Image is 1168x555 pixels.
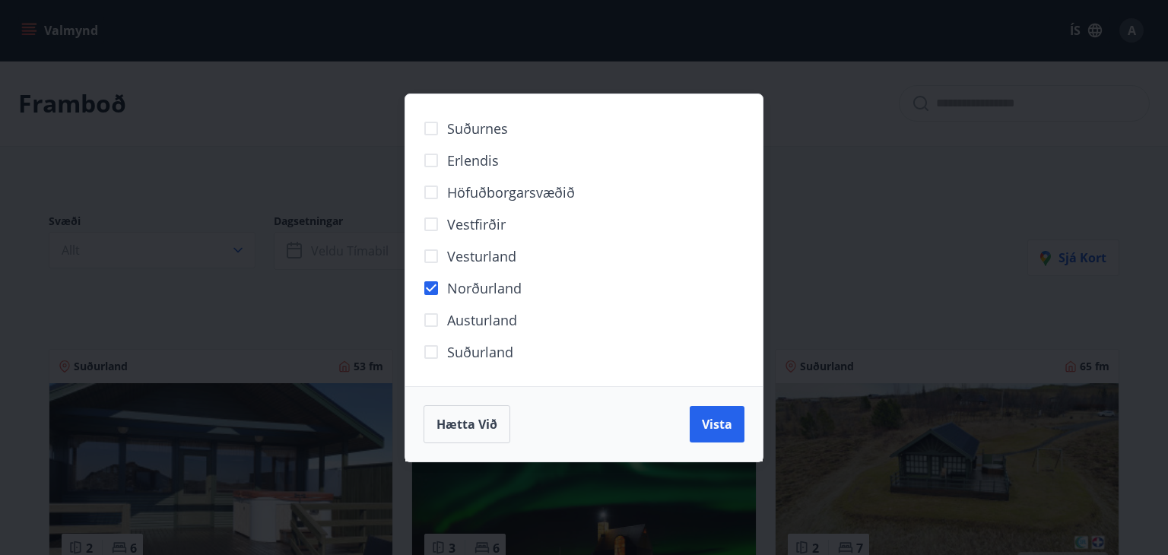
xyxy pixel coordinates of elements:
span: Erlendis [447,151,499,170]
span: Vestfirðir [447,214,506,234]
span: Höfuðborgarsvæðið [447,182,575,202]
span: Suðurnes [447,119,508,138]
span: Norðurland [447,278,522,298]
button: Vista [690,406,744,442]
span: Hætta við [436,416,497,433]
span: Suðurland [447,342,513,362]
span: Austurland [447,310,517,330]
button: Hætta við [424,405,510,443]
span: Vesturland [447,246,516,266]
span: Vista [702,416,732,433]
